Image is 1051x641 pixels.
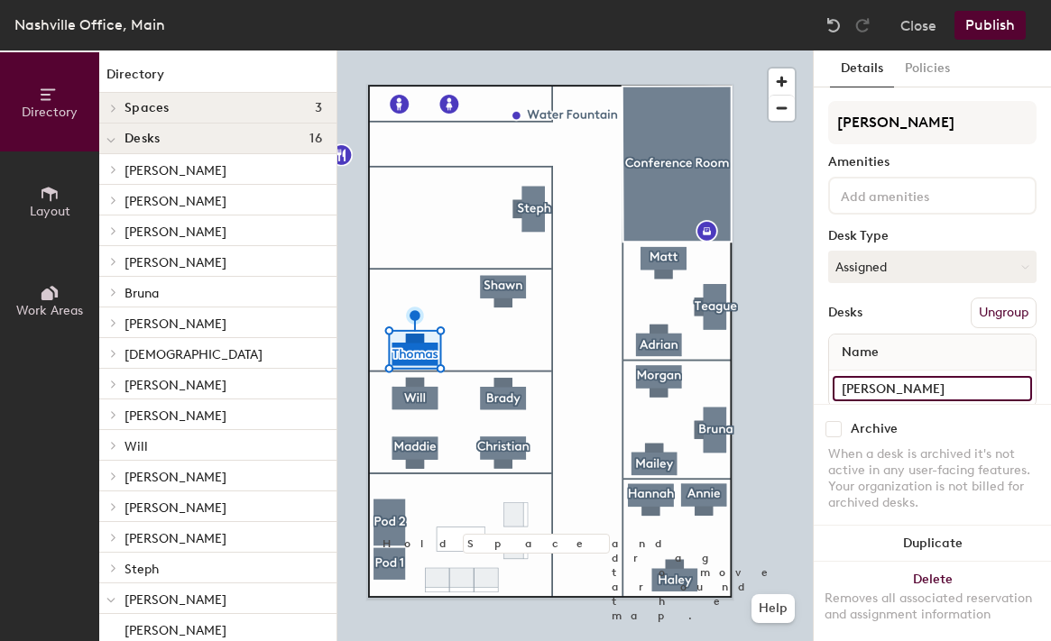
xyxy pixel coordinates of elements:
span: Work Areas [16,303,83,318]
span: Steph [124,562,159,577]
span: Spaces [124,101,170,115]
span: Desks [124,132,160,146]
h1: Directory [99,65,337,93]
span: [PERSON_NAME] [124,194,226,209]
span: Bruna [124,286,159,301]
button: Duplicate [814,526,1051,562]
span: [PERSON_NAME] [124,255,226,270]
img: Redo [853,16,871,34]
span: [PERSON_NAME] [124,592,226,608]
div: Nashville Office, Main [14,14,165,36]
span: [PERSON_NAME] [124,500,226,516]
span: [PERSON_NAME] [124,378,226,393]
span: 3 [315,101,322,115]
span: Will [124,439,148,454]
span: [PERSON_NAME] [124,163,226,179]
input: Unnamed desk [833,376,1032,401]
button: Help [751,594,795,623]
button: Ungroup [971,298,1037,328]
img: Undo [825,16,843,34]
span: Directory [22,105,78,120]
span: [PERSON_NAME] [124,470,226,485]
div: Desks [828,306,862,320]
span: Name [833,336,888,369]
div: When a desk is archived it's not active in any user-facing features. Your organization is not bil... [828,446,1037,511]
span: [PERSON_NAME] [124,224,226,240]
button: Publish [954,11,1026,40]
p: [PERSON_NAME] [124,618,226,638]
span: [PERSON_NAME] [124,408,226,424]
div: Removes all associated reservation and assignment information [825,591,1040,623]
button: DeleteRemoves all associated reservation and assignment information [814,562,1051,641]
span: [DEMOGRAPHIC_DATA] [124,347,263,362]
span: Layout [30,204,70,219]
button: Close [900,11,936,40]
button: Details [830,50,894,87]
button: Assigned [828,251,1037,283]
span: 16 [309,132,322,146]
span: [PERSON_NAME] [124,316,226,332]
div: Desk Type [828,229,1037,243]
input: Add amenities [837,184,1000,206]
div: Archive [851,422,898,436]
span: [PERSON_NAME] [124,531,226,546]
div: Amenities [828,155,1037,169]
button: Policies [894,50,961,87]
